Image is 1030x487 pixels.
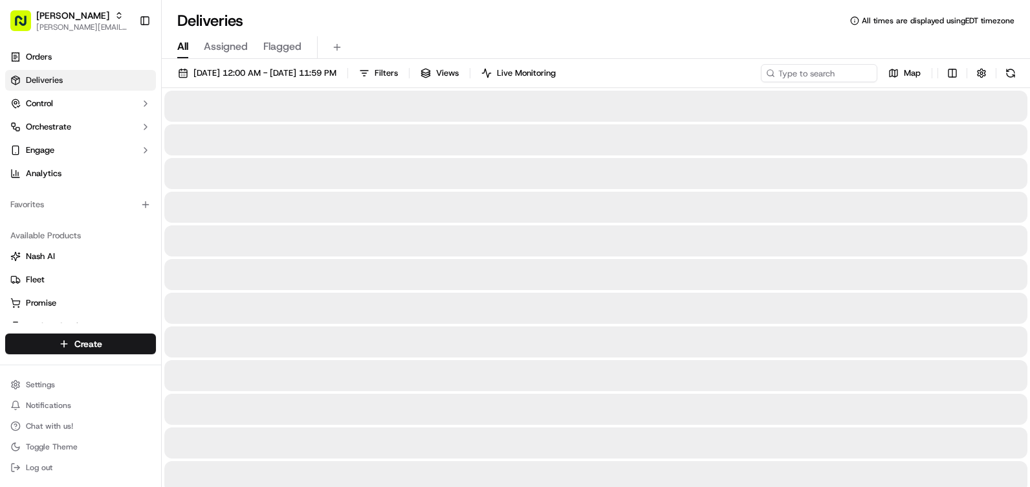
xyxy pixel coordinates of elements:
[761,64,877,82] input: Type to search
[353,64,404,82] button: Filters
[26,297,56,309] span: Promise
[5,334,156,354] button: Create
[26,400,71,411] span: Notifications
[5,70,156,91] a: Deliveries
[177,39,188,54] span: All
[5,417,156,435] button: Chat with us!
[5,194,156,215] div: Favorites
[5,140,156,161] button: Engage
[5,396,156,414] button: Notifications
[415,64,465,82] button: Views
[74,337,102,350] span: Create
[10,274,151,286] a: Fleet
[263,39,301,54] span: Flagged
[26,442,78,452] span: Toggle Theme
[26,98,53,109] span: Control
[10,297,151,309] a: Promise
[5,293,156,313] button: Promise
[5,5,134,36] button: [PERSON_NAME][PERSON_NAME][EMAIL_ADDRESS][PERSON_NAME][DOMAIN_NAME]
[26,74,63,86] span: Deliveries
[497,67,556,79] span: Live Monitoring
[5,225,156,246] div: Available Products
[5,47,156,67] a: Orders
[375,67,398,79] span: Filters
[5,438,156,456] button: Toggle Theme
[26,51,52,63] span: Orders
[204,39,248,54] span: Assigned
[882,64,926,82] button: Map
[26,144,54,156] span: Engage
[10,251,151,262] a: Nash AI
[26,168,61,179] span: Analytics
[1002,64,1020,82] button: Refresh
[5,246,156,267] button: Nash AI
[904,67,921,79] span: Map
[436,67,459,79] span: Views
[26,421,73,431] span: Chat with us!
[26,379,55,390] span: Settings
[36,9,109,22] button: [PERSON_NAME]
[5,316,156,337] button: Product Catalog
[5,93,156,114] button: Control
[26,251,55,262] span: Nash AI
[5,117,156,137] button: Orchestrate
[5,459,156,477] button: Log out
[172,64,342,82] button: [DATE] 12:00 AM - [DATE] 11:59 PM
[193,67,336,79] span: [DATE] 12:00 AM - [DATE] 11:59 PM
[862,16,1014,26] span: All times are displayed using EDT timezone
[10,321,151,332] a: Product Catalog
[5,269,156,290] button: Fleet
[26,121,71,133] span: Orchestrate
[476,64,562,82] button: Live Monitoring
[5,376,156,394] button: Settings
[26,321,88,332] span: Product Catalog
[5,163,156,184] a: Analytics
[26,462,52,473] span: Log out
[26,274,45,286] span: Fleet
[36,22,129,32] button: [PERSON_NAME][EMAIL_ADDRESS][PERSON_NAME][DOMAIN_NAME]
[177,10,243,31] h1: Deliveries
